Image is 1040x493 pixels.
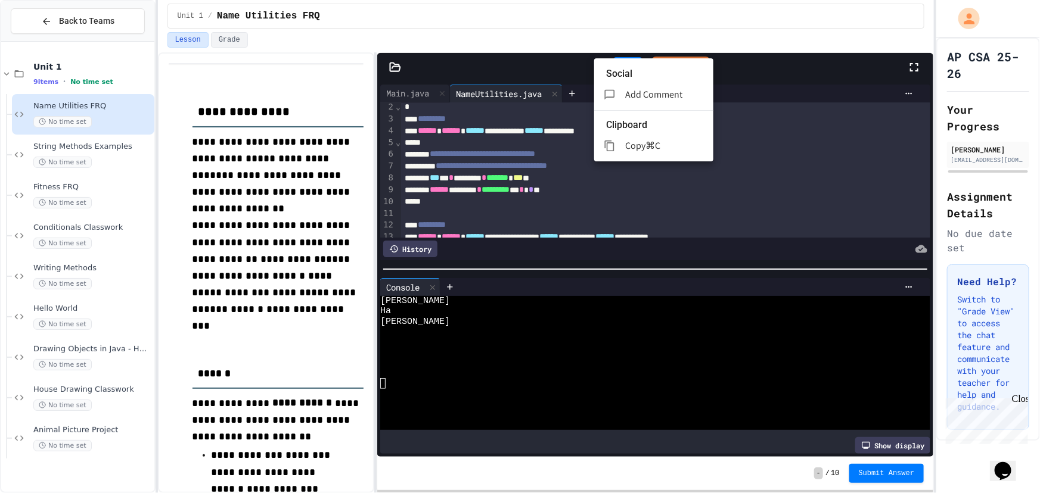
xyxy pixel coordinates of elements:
[380,148,395,160] div: 6
[625,88,682,101] span: Add Comment
[380,196,395,208] div: 10
[33,116,92,127] span: No time set
[33,61,152,72] span: Unit 1
[947,188,1029,221] h2: Assignment Details
[380,113,395,125] div: 3
[33,182,152,192] span: Fitness FRQ
[33,238,92,249] span: No time set
[33,385,152,395] span: House Drawing Classwork
[33,304,152,314] span: Hello World
[380,208,395,220] div: 11
[63,77,66,86] span: •
[825,469,830,478] span: /
[946,5,983,32] div: My Account
[951,155,1026,164] div: [EMAIL_ADDRESS][DOMAIN_NAME]
[33,440,92,451] span: No time set
[947,48,1029,82] h1: AP CSA 25-26
[33,78,58,86] span: 9 items
[645,139,660,153] p: ⌘C
[33,263,152,273] span: Writing Methods
[33,197,92,208] span: No time set
[211,32,248,48] button: Grade
[380,317,450,327] span: [PERSON_NAME]
[814,467,823,479] span: -
[380,172,395,184] div: 8
[625,139,645,152] span: Copy
[33,101,152,111] span: Name Utilities FRQ
[990,445,1028,481] iframe: chat widget
[33,425,152,435] span: Animal Picture Project
[450,88,548,100] div: NameUtilities.java
[5,5,82,76] div: Chat with us now!Close
[217,9,320,23] span: Name Utilities FRQ
[941,394,1028,444] iframe: chat widget
[947,101,1029,135] h2: Your Progress
[957,274,1019,289] h3: Need Help?
[208,11,212,21] span: /
[395,138,401,147] span: Fold line
[380,160,395,172] div: 7
[380,101,395,113] div: 2
[606,116,713,135] li: Clipboard
[380,184,395,196] div: 9
[33,278,92,289] span: No time set
[831,469,839,478] span: 10
[947,226,1029,255] div: No due date set
[59,15,114,27] span: Back to Teams
[380,219,395,231] div: 12
[855,437,930,454] div: Show display
[33,344,152,354] span: Drawing Objects in Java - HW Playposit Code
[380,281,426,294] div: Console
[957,294,1019,413] p: Switch to "Grade View" to access the chat feature and communicate with your teacher for help and ...
[33,223,152,233] span: Conditionals Classwork
[70,78,113,86] span: No time set
[859,469,915,478] span: Submit Answer
[178,11,203,21] span: Unit 1
[606,64,713,83] li: Social
[380,306,391,316] span: Ha
[951,144,1026,155] div: [PERSON_NAME]
[33,142,152,152] span: String Methods Examples
[380,137,395,149] div: 5
[651,57,710,78] a: Tests
[167,32,209,48] button: Lesson
[33,157,92,168] span: No time set
[380,231,395,243] div: 13
[33,400,92,411] span: No time set
[380,125,395,137] div: 4
[383,241,437,257] div: History
[395,102,401,111] span: Fold line
[33,319,92,330] span: No time set
[380,296,450,306] span: [PERSON_NAME]
[380,87,435,99] div: Main.java
[33,359,92,370] span: No time set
